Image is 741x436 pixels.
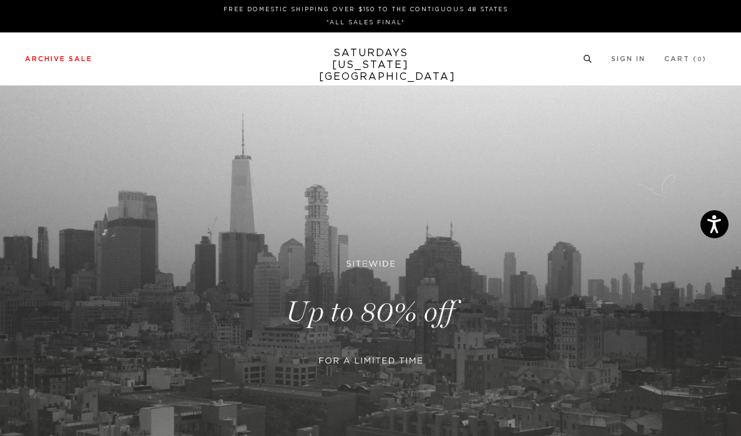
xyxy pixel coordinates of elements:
p: FREE DOMESTIC SHIPPING OVER $150 TO THE CONTIGUOUS 48 STATES [30,5,702,14]
a: Archive Sale [25,56,92,62]
p: *ALL SALES FINAL* [30,18,702,27]
a: Cart (0) [664,56,707,62]
a: Sign In [611,56,645,62]
a: SATURDAYS[US_STATE][GEOGRAPHIC_DATA] [319,47,422,83]
small: 0 [697,57,702,62]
